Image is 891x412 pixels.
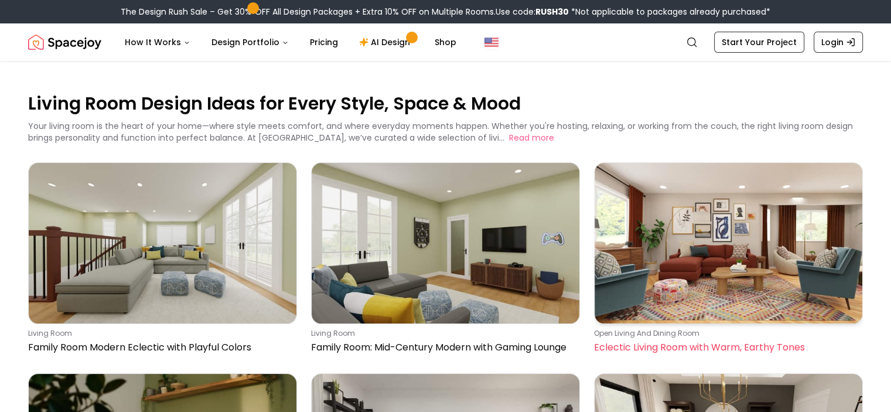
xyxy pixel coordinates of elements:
[115,30,466,54] nav: Main
[311,162,580,359] a: Family Room: Mid-Century Modern with Gaming Loungeliving roomFamily Room: Mid-Century Modern with...
[28,329,292,338] p: living room
[202,30,298,54] button: Design Portfolio
[496,6,569,18] span: Use code:
[121,6,770,18] div: The Design Rush Sale – Get 30% OFF All Design Packages + Extra 10% OFF on Multiple Rooms.
[28,91,863,115] p: Living Room Design Ideas for Every Style, Space & Mood
[311,329,575,338] p: living room
[814,32,863,53] a: Login
[509,132,554,144] button: Read more
[594,162,863,359] a: Eclectic Living Room with Warm, Earthy Tonesopen living and dining roomEclectic Living Room with ...
[28,162,297,359] a: Family Room Modern Eclectic with Playful Colorsliving roomFamily Room Modern Eclectic with Playfu...
[569,6,770,18] span: *Not applicable to packages already purchased*
[28,341,292,355] p: Family Room Modern Eclectic with Playful Colors
[535,6,569,18] b: RUSH30
[28,23,863,61] nav: Global
[350,30,423,54] a: AI Design
[28,30,101,54] img: Spacejoy Logo
[595,163,862,324] img: Eclectic Living Room with Warm, Earthy Tones
[28,30,101,54] a: Spacejoy
[311,341,575,355] p: Family Room: Mid-Century Modern with Gaming Lounge
[594,329,858,338] p: open living and dining room
[301,30,347,54] a: Pricing
[29,163,296,324] img: Family Room Modern Eclectic with Playful Colors
[425,30,466,54] a: Shop
[484,35,499,49] img: United States
[594,341,858,355] p: Eclectic Living Room with Warm, Earthy Tones
[28,120,853,144] p: Your living room is the heart of your home—where style meets comfort, and where everyday moments ...
[714,32,804,53] a: Start Your Project
[312,163,579,324] img: Family Room: Mid-Century Modern with Gaming Lounge
[115,30,200,54] button: How It Works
